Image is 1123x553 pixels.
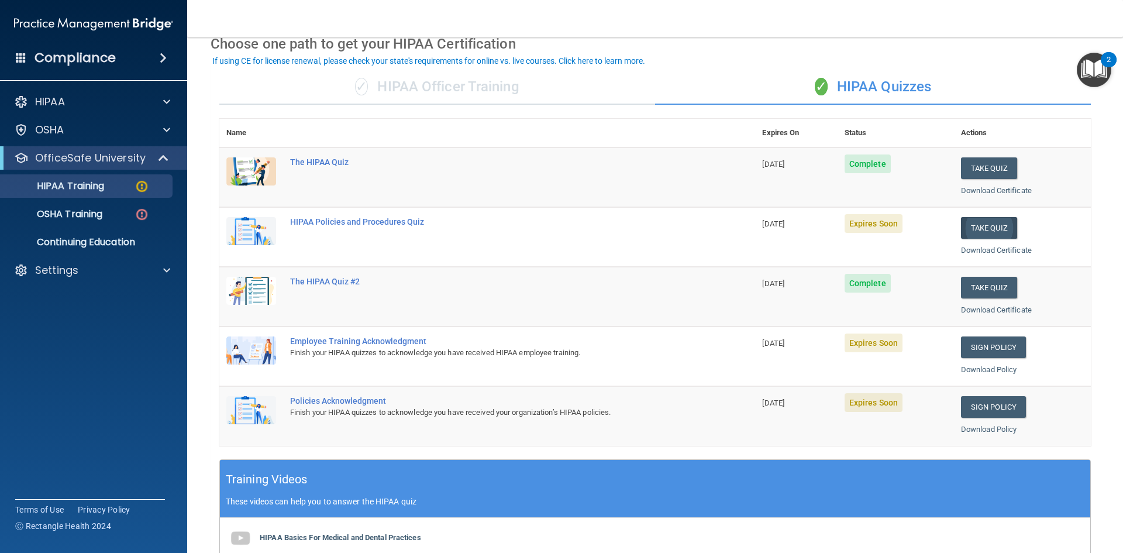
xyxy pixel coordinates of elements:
[954,119,1091,147] th: Actions
[845,334,902,352] span: Expires Soon
[815,78,828,95] span: ✓
[290,406,697,420] div: Finish your HIPAA quizzes to acknowledge you have received your organization’s HIPAA policies.
[260,533,421,542] b: HIPAA Basics For Medical and Dental Practices
[219,119,283,147] th: Name
[762,399,784,407] span: [DATE]
[14,95,170,109] a: HIPAA
[961,217,1017,239] button: Take Quiz
[226,497,1084,506] p: These videos can help you to answer the HIPAA quiz
[845,154,891,173] span: Complete
[762,160,784,169] span: [DATE]
[14,263,170,277] a: Settings
[290,217,697,226] div: HIPAA Policies and Procedures Quiz
[290,396,697,406] div: Policies Acknowledgment
[14,12,173,36] img: PMB logo
[35,151,146,165] p: OfficeSafe University
[211,55,647,67] button: If using CE for license renewal, please check your state's requirements for online vs. live cours...
[845,274,891,293] span: Complete
[961,157,1017,179] button: Take Quiz
[961,365,1017,374] a: Download Policy
[961,396,1026,418] a: Sign Policy
[762,339,784,348] span: [DATE]
[845,393,902,412] span: Expires Soon
[355,78,368,95] span: ✓
[290,157,697,167] div: The HIPAA Quiz
[961,425,1017,434] a: Download Policy
[8,180,104,192] p: HIPAA Training
[961,246,1032,255] a: Download Certificate
[1107,60,1111,75] div: 2
[290,277,697,286] div: The HIPAA Quiz #2
[762,279,784,288] span: [DATE]
[14,151,170,165] a: OfficeSafe University
[226,469,308,490] h5: Training Videos
[35,123,64,137] p: OSHA
[219,70,655,105] div: HIPAA Officer Training
[838,119,954,147] th: Status
[229,527,252,550] img: gray_youtube_icon.38fcd6cc.png
[35,95,65,109] p: HIPAA
[211,27,1100,61] div: Choose one path to get your HIPAA Certification
[212,57,645,65] div: If using CE for license renewal, please check your state's requirements for online vs. live cours...
[845,214,902,233] span: Expires Soon
[755,119,837,147] th: Expires On
[35,263,78,277] p: Settings
[35,50,116,66] h4: Compliance
[15,504,64,516] a: Terms of Use
[8,236,167,248] p: Continuing Education
[290,346,697,360] div: Finish your HIPAA quizzes to acknowledge you have received HIPAA employee training.
[8,208,102,220] p: OSHA Training
[961,336,1026,358] a: Sign Policy
[1077,53,1111,87] button: Open Resource Center, 2 new notifications
[961,305,1032,314] a: Download Certificate
[290,336,697,346] div: Employee Training Acknowledgment
[15,520,111,532] span: Ⓒ Rectangle Health 2024
[78,504,130,516] a: Privacy Policy
[961,186,1032,195] a: Download Certificate
[135,179,149,194] img: warning-circle.0cc9ac19.png
[1065,472,1109,517] iframe: Drift Widget Chat Controller
[762,219,784,228] span: [DATE]
[14,123,170,137] a: OSHA
[961,277,1017,298] button: Take Quiz
[135,207,149,222] img: danger-circle.6113f641.png
[655,70,1091,105] div: HIPAA Quizzes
